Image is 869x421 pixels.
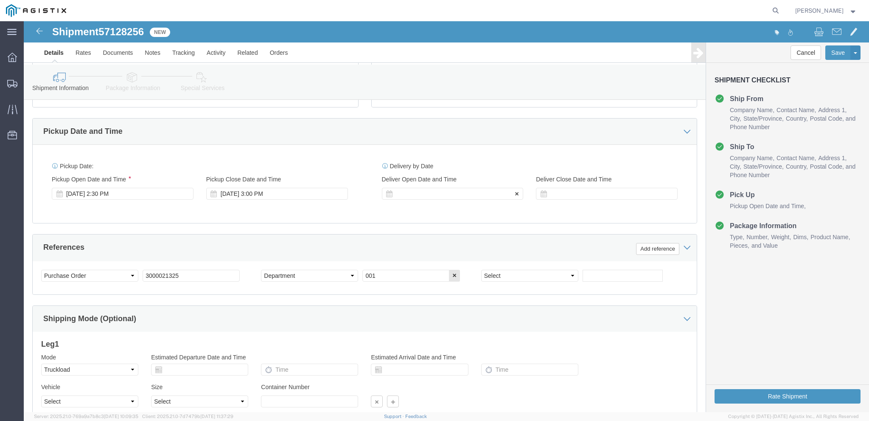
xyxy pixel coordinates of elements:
[24,21,869,412] iframe: FS Legacy Container
[34,414,138,419] span: Server: 2025.21.0-769a9a7b8c3
[6,4,66,17] img: logo
[795,6,858,16] button: [PERSON_NAME]
[200,414,233,419] span: [DATE] 11:37:29
[405,414,427,419] a: Feedback
[728,413,859,420] span: Copyright © [DATE]-[DATE] Agistix Inc., All Rights Reserved
[142,414,233,419] span: Client: 2025.21.0-7d7479b
[795,6,844,15] span: Joseph Guzman
[384,414,405,419] a: Support
[104,414,138,419] span: [DATE] 10:09:35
